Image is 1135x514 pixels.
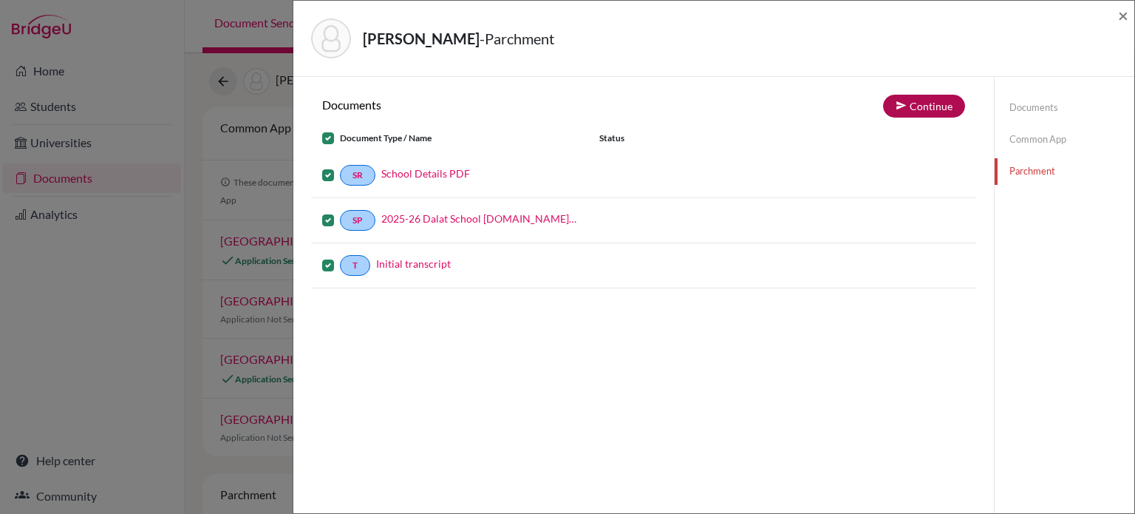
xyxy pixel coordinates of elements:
[340,210,375,231] a: SP
[1118,7,1128,24] button: Close
[1118,4,1128,26] span: ×
[381,211,577,226] a: 2025-26 Dalat School [DOMAIN_NAME]_wide
[883,95,965,118] button: Continue
[480,30,554,47] span: - Parchment
[311,98,644,112] h6: Documents
[340,165,375,186] a: SR
[376,256,451,271] a: Initial transcript
[588,129,754,147] div: Status
[995,95,1134,121] a: Documents
[381,166,470,181] a: School Details PDF
[311,129,588,147] div: Document Type / Name
[340,255,370,276] a: T
[995,158,1134,184] a: Parchment
[363,30,480,47] strong: [PERSON_NAME]
[995,126,1134,152] a: Common App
